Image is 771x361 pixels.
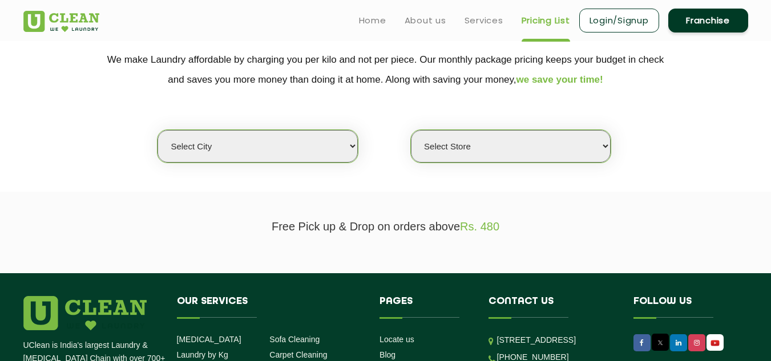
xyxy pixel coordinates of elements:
[177,350,228,359] a: Laundry by Kg
[23,220,748,233] p: Free Pick up & Drop on orders above
[23,296,147,330] img: logo.png
[177,296,363,318] h4: Our Services
[359,14,386,27] a: Home
[497,334,616,347] p: [STREET_ADDRESS]
[405,14,446,27] a: About us
[522,14,570,27] a: Pricing List
[269,350,327,359] a: Carpet Cleaning
[465,14,503,27] a: Services
[23,50,748,90] p: We make Laundry affordable by charging you per kilo and not per piece. Our monthly package pricin...
[708,337,722,349] img: UClean Laundry and Dry Cleaning
[460,220,499,233] span: Rs. 480
[269,335,320,344] a: Sofa Cleaning
[668,9,748,33] a: Franchise
[380,350,395,359] a: Blog
[380,335,414,344] a: Locate us
[380,296,471,318] h4: Pages
[516,74,603,85] span: we save your time!
[579,9,659,33] a: Login/Signup
[177,335,241,344] a: [MEDICAL_DATA]
[23,11,99,32] img: UClean Laundry and Dry Cleaning
[489,296,616,318] h4: Contact us
[633,296,734,318] h4: Follow us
